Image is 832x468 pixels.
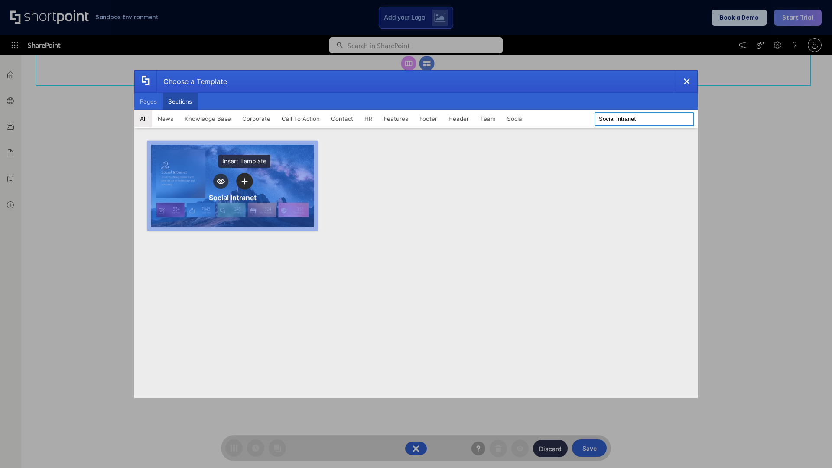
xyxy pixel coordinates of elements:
button: HR [359,110,378,127]
button: Features [378,110,414,127]
button: News [152,110,179,127]
button: Header [443,110,474,127]
button: Sections [162,93,198,110]
input: Search [595,112,694,126]
button: Contact [325,110,359,127]
div: Social Intranet [209,193,257,202]
div: template selector [134,70,698,398]
button: Call To Action [276,110,325,127]
button: Knowledge Base [179,110,237,127]
button: Team [474,110,501,127]
button: Social [501,110,529,127]
button: Corporate [237,110,276,127]
div: Choose a Template [156,71,227,92]
button: Pages [134,93,162,110]
iframe: Chat Widget [789,426,832,468]
button: Footer [414,110,443,127]
button: All [134,110,152,127]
